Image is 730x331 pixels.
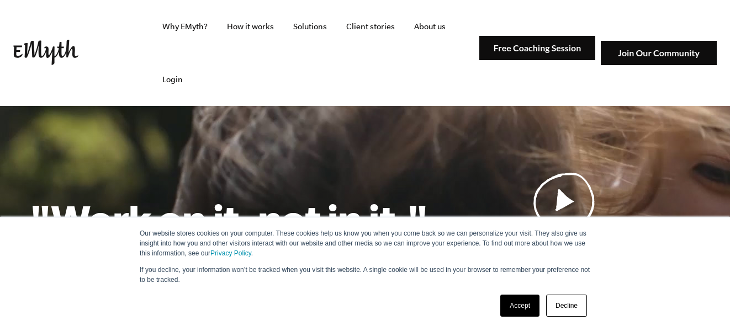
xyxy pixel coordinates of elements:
[546,295,587,317] a: Decline
[427,172,701,274] a: See why most businessesdon't work andwhat to do about it
[500,295,539,317] a: Accept
[29,195,427,243] h1: "Work on it, not in it."
[533,172,595,230] img: Play Video
[154,53,192,106] a: Login
[210,249,251,257] a: Privacy Policy
[601,41,717,66] img: Join Our Community
[13,40,78,65] img: EMyth
[140,228,590,258] p: Our website stores cookies on your computer. These cookies help us know you when you come back so...
[140,265,590,285] p: If you decline, your information won’t be tracked when you visit this website. A single cookie wi...
[479,36,595,61] img: Free Coaching Session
